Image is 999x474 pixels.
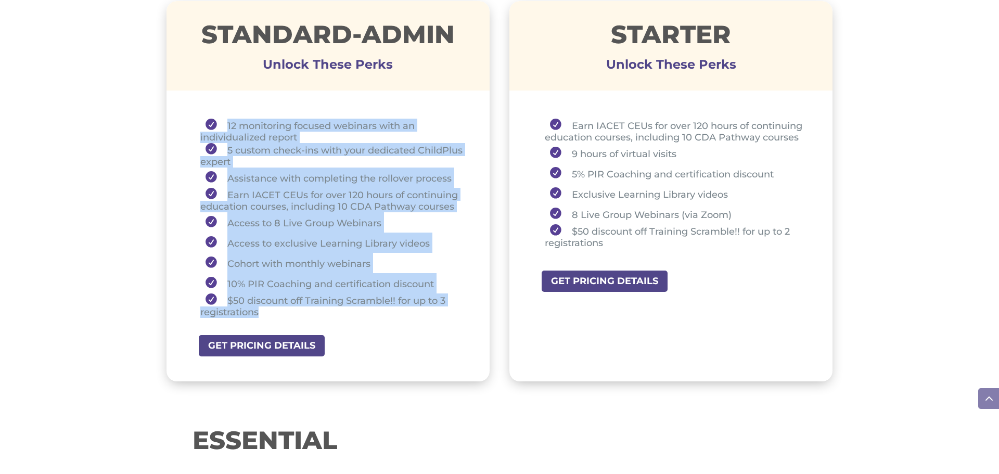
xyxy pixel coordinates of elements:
[200,143,464,168] li: 5 custom check-ins with your dedicated ChildPlus expert
[509,22,832,52] h1: STARTER
[541,270,669,293] a: GET PRICING DETAILS
[545,184,806,204] li: Exclusive Learning Library videos
[200,119,464,143] li: 12 monitoring focused webinars with an individualized report
[166,65,490,70] h3: Unlock These Perks
[545,163,806,184] li: 5% PIR Coaching and certification discount
[200,212,464,233] li: Access to 8 Live Group Webinars
[200,273,464,293] li: 10% PIR Coaching and certification discount
[545,119,806,143] li: Earn IACET CEUs for over 120 hours of continuing education courses, including 10 CDA Pathway courses
[200,253,464,273] li: Cohort with monthly webinars
[193,428,806,458] h1: ESSENTIAL
[166,22,490,52] h1: STANDARD-ADMIN
[200,293,464,318] li: $50 discount off Training Scramble!! for up to 3 registrations
[545,204,806,224] li: 8 Live Group Webinars (via Zoom)
[198,334,326,357] a: GET PRICING DETAILS
[509,65,832,70] h3: Unlock These Perks
[200,188,464,212] li: Earn IACET CEUs for over 120 hours of continuing education courses, including 10 CDA Pathway courses
[200,168,464,188] li: Assistance with completing the rollover process
[200,233,464,253] li: Access to exclusive Learning Library videos
[545,143,806,163] li: 9 hours of virtual visits
[545,224,806,249] li: $50 discount off Training Scramble!! for up to 2 registrations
